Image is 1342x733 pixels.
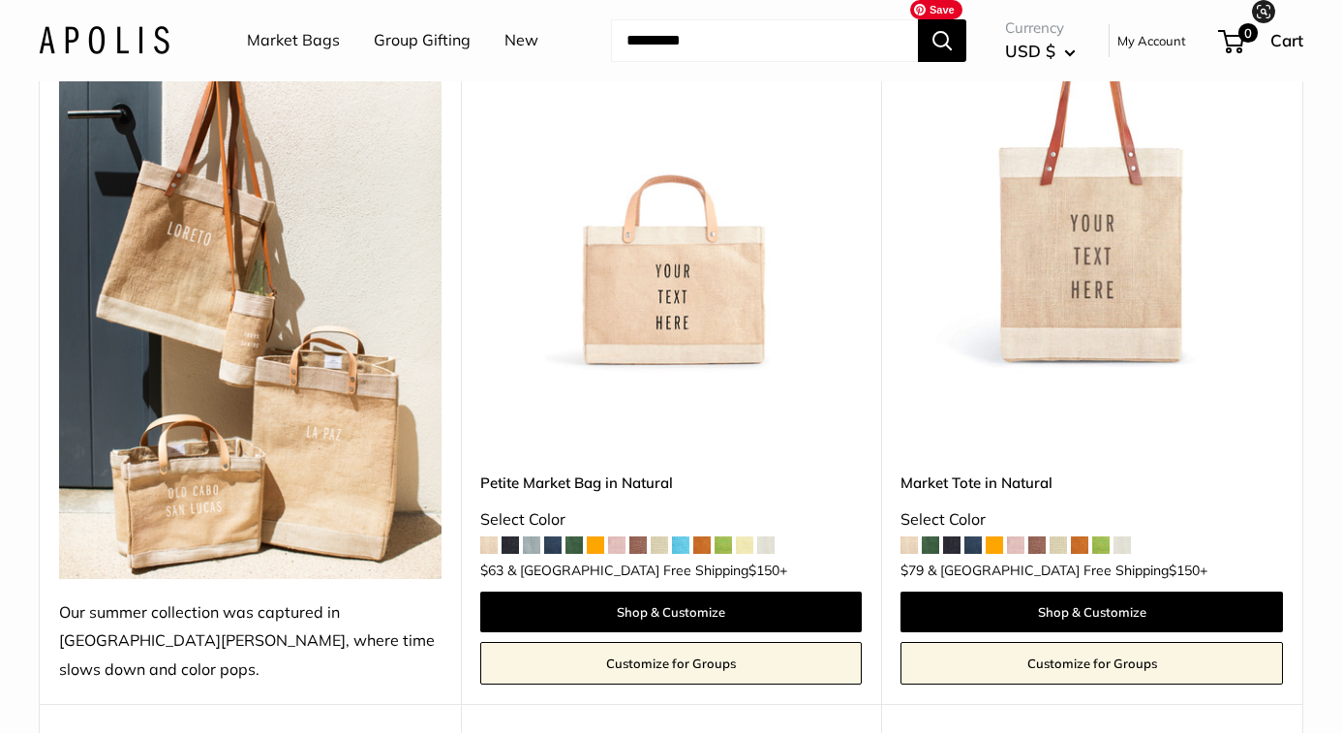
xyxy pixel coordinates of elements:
[39,26,169,54] img: Apolis
[900,562,924,579] span: $79
[900,505,1283,534] div: Select Color
[1005,41,1055,61] span: USD $
[611,19,918,62] input: Search...
[480,505,863,534] div: Select Color
[1117,29,1186,52] a: My Account
[480,592,863,632] a: Shop & Customize
[900,472,1283,494] a: Market Tote in Natural
[1169,562,1200,579] span: $150
[918,19,966,62] button: Search
[480,642,863,685] a: Customize for Groups
[1270,30,1303,50] span: Cart
[1220,25,1303,56] a: 0 Cart
[928,564,1207,577] span: & [GEOGRAPHIC_DATA] Free Shipping +
[1238,23,1258,43] span: 0
[507,564,787,577] span: & [GEOGRAPHIC_DATA] Free Shipping +
[748,562,779,579] span: $150
[900,592,1283,632] a: Shop & Customize
[480,562,503,579] span: $63
[374,26,471,55] a: Group Gifting
[480,472,863,494] a: Petite Market Bag in Natural
[900,642,1283,685] a: Customize for Groups
[247,26,340,55] a: Market Bags
[59,598,442,686] div: Our summer collection was captured in [GEOGRAPHIC_DATA][PERSON_NAME], where time slows down and c...
[1005,15,1076,42] span: Currency
[504,26,538,55] a: New
[1005,36,1076,67] button: USD $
